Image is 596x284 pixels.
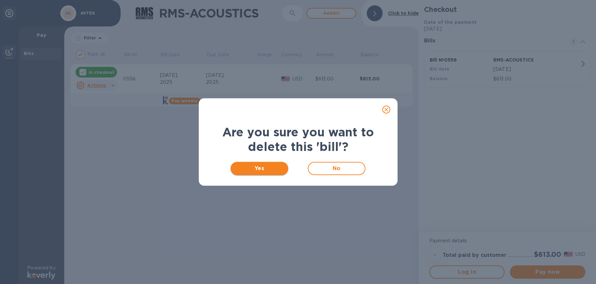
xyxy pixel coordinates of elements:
button: No [308,162,366,175]
button: close [378,102,394,118]
span: No [314,165,360,172]
span: Yes [236,165,283,172]
b: Are you sure you want to delete this 'bill'? [222,125,374,154]
button: Yes [231,162,289,175]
